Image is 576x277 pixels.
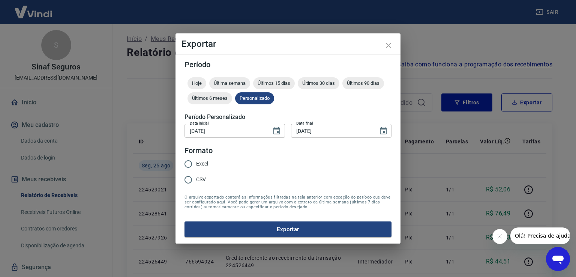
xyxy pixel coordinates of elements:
h5: Período [184,61,391,68]
label: Data inicial [190,120,209,126]
div: Personalizado [235,92,274,104]
div: Hoje [187,77,206,89]
button: Choose date, selected date is 25 de ago de 2025 [376,123,391,138]
span: Hoje [187,80,206,86]
legend: Formato [184,145,213,156]
input: DD/MM/YYYY [291,124,373,138]
span: Personalizado [235,95,274,101]
button: close [379,36,397,54]
button: Exportar [184,221,391,237]
div: Últimos 90 dias [342,77,384,89]
span: Últimos 15 dias [253,80,295,86]
span: Última semana [209,80,250,86]
h5: Período Personalizado [184,113,391,121]
h4: Exportar [181,39,394,48]
button: Choose date, selected date is 25 de ago de 2025 [269,123,284,138]
span: Excel [196,160,208,168]
div: Últimos 6 meses [187,92,232,104]
span: O arquivo exportado conterá as informações filtradas na tela anterior com exceção do período que ... [184,195,391,209]
span: Olá! Precisa de ajuda? [4,5,63,11]
iframe: Mensagem da empresa [510,227,570,244]
iframe: Botão para abrir a janela de mensagens [546,247,570,271]
input: DD/MM/YYYY [184,124,266,138]
div: Última semana [209,77,250,89]
label: Data final [296,120,313,126]
span: Últimos 90 dias [342,80,384,86]
div: Últimos 15 dias [253,77,295,89]
span: Últimos 30 dias [298,80,339,86]
div: Últimos 30 dias [298,77,339,89]
span: Últimos 6 meses [187,95,232,101]
iframe: Fechar mensagem [492,229,507,244]
span: CSV [196,176,206,184]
